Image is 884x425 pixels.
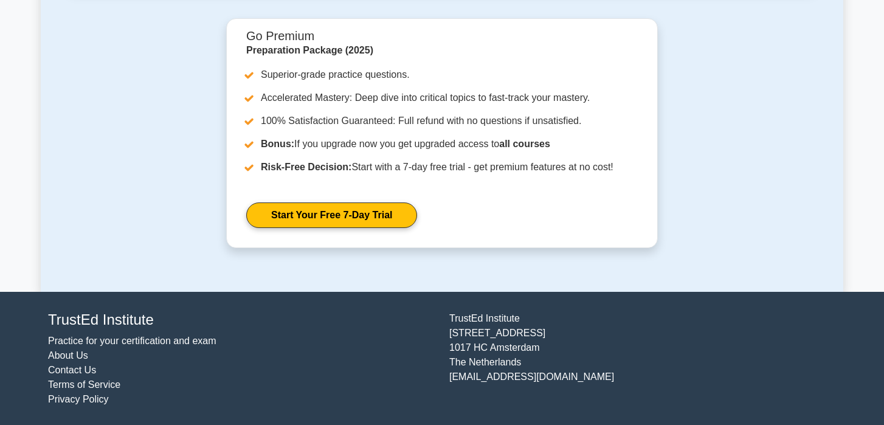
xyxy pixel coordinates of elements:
[48,311,435,329] h4: TrustEd Institute
[48,365,96,375] a: Contact Us
[48,394,109,404] a: Privacy Policy
[442,311,843,407] div: TrustEd Institute [STREET_ADDRESS] 1017 HC Amsterdam The Netherlands [EMAIL_ADDRESS][DOMAIN_NAME]
[246,202,417,228] a: Start Your Free 7-Day Trial
[48,350,88,361] a: About Us
[48,379,120,390] a: Terms of Service
[48,336,216,346] a: Practice for your certification and exam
